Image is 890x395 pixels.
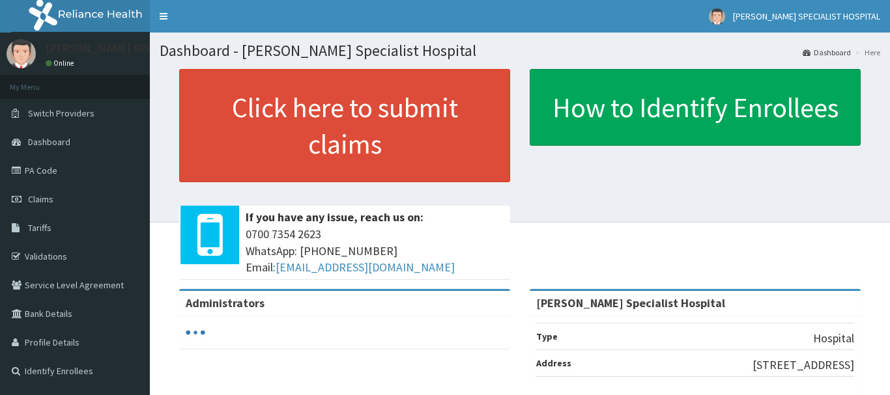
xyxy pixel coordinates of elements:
b: Administrators [186,295,265,310]
a: Online [46,59,77,68]
a: Click here to submit claims [179,69,510,182]
b: If you have any issue, reach us on: [246,210,423,225]
p: [PERSON_NAME] SPECIALIST HOSPITAL [46,42,245,54]
a: Dashboard [803,47,851,58]
span: Claims [28,193,53,205]
h1: Dashboard - [PERSON_NAME] Specialist Hospital [160,42,880,59]
span: Tariffs [28,222,51,234]
b: Address [536,357,571,369]
li: Here [852,47,880,58]
p: Hospital [813,330,854,347]
span: Switch Providers [28,107,94,119]
b: Type [536,331,558,342]
span: Dashboard [28,136,70,148]
svg: audio-loading [186,323,205,342]
span: 0700 7354 2623 WhatsApp: [PHONE_NUMBER] Email: [246,226,504,276]
img: User Image [7,39,36,68]
span: [PERSON_NAME] SPECIALIST HOSPITAL [733,10,880,22]
strong: [PERSON_NAME] Specialist Hospital [536,295,725,310]
a: How to Identify Enrollees [530,69,861,146]
a: [EMAIL_ADDRESS][DOMAIN_NAME] [276,260,455,275]
img: User Image [709,8,725,25]
p: [STREET_ADDRESS] [753,357,854,374]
